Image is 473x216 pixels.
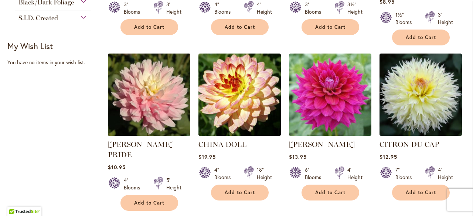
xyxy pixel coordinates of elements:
[380,130,462,137] a: CITRON DU CAP
[124,1,144,16] div: 3" Blooms
[438,11,453,26] div: 3' Height
[214,166,235,181] div: 4" Blooms
[380,140,439,149] a: CITRON DU CAP
[211,185,269,200] button: Add to Cart
[6,190,26,210] iframe: Launch Accessibility Center
[7,59,103,66] div: You have no items in your wish list.
[211,19,269,35] button: Add to Cart
[108,140,174,159] a: [PERSON_NAME] PRIDE
[289,140,355,149] a: [PERSON_NAME]
[7,41,53,51] strong: My Wish List
[438,166,453,181] div: 4' Height
[395,166,416,181] div: 7" Blooms
[315,189,346,196] span: Add to Cart
[225,189,255,196] span: Add to Cart
[289,153,307,160] span: $13.95
[289,54,371,136] img: CHLOE JANAE
[406,34,436,41] span: Add to Cart
[198,153,216,160] span: $19.95
[305,166,326,181] div: 6" Blooms
[106,52,192,138] img: CHILSON'S PRIDE
[198,130,281,137] a: CHINA DOLL
[134,24,164,30] span: Add to Cart
[214,1,235,16] div: 4" Blooms
[108,130,190,137] a: CHILSON'S PRIDE
[380,153,397,160] span: $12.95
[166,176,181,191] div: 5' Height
[120,195,178,211] button: Add to Cart
[198,140,246,149] a: CHINA DOLL
[225,24,255,30] span: Add to Cart
[406,189,436,196] span: Add to Cart
[198,54,281,136] img: CHINA DOLL
[120,19,178,35] button: Add to Cart
[108,164,126,171] span: $10.95
[166,1,181,16] div: 3' Height
[347,166,363,181] div: 4' Height
[124,176,144,191] div: 4" Blooms
[305,1,326,16] div: 3" Blooms
[134,200,164,206] span: Add to Cart
[18,14,58,22] span: S.I.D. Created
[289,130,371,137] a: CHLOE JANAE
[257,1,272,16] div: 4' Height
[395,11,416,26] div: 1½" Blooms
[302,185,359,200] button: Add to Cart
[302,19,359,35] button: Add to Cart
[392,185,450,200] button: Add to Cart
[315,24,346,30] span: Add to Cart
[380,54,462,136] img: CITRON DU CAP
[347,1,363,16] div: 3½' Height
[392,30,450,45] button: Add to Cart
[257,166,272,181] div: 18" Height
